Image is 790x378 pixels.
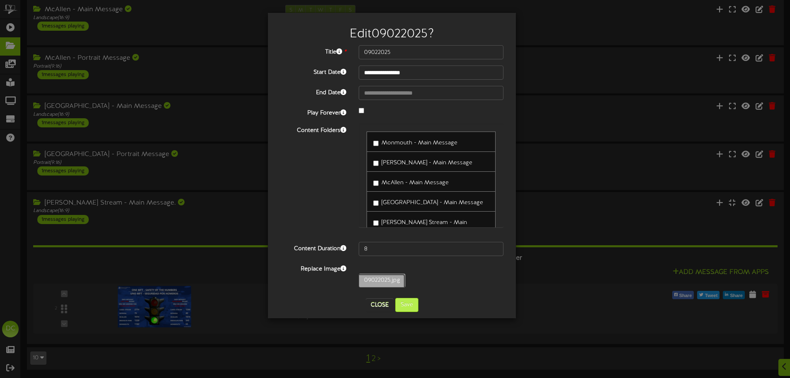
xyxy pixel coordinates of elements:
[382,180,449,186] span: McAllen - Main Message
[373,200,379,206] input: [GEOGRAPHIC_DATA] - Main Message
[395,298,418,312] button: Save
[274,124,352,135] label: Content Folders
[280,27,503,41] h2: Edit 09022025 ?
[274,242,352,253] label: Content Duration
[274,262,352,273] label: Replace Image
[274,86,352,97] label: End Date
[382,160,472,166] span: [PERSON_NAME] - Main Message
[382,219,467,234] span: [PERSON_NAME] Stream - Main Message.
[382,200,483,206] span: [GEOGRAPHIC_DATA] - Main Message
[274,45,352,56] label: Title
[373,161,379,166] input: [PERSON_NAME] - Main Message
[373,141,379,146] input: Monmouth - Main Message
[373,220,379,226] input: [PERSON_NAME] Stream - Main Message.
[274,106,352,117] label: Play Forever
[359,45,503,59] input: Title
[373,180,379,186] input: McAllen - Main Message
[274,66,352,77] label: Start Date
[366,298,394,312] button: Close
[359,242,503,256] input: 15
[382,140,457,146] span: Monmouth - Main Message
